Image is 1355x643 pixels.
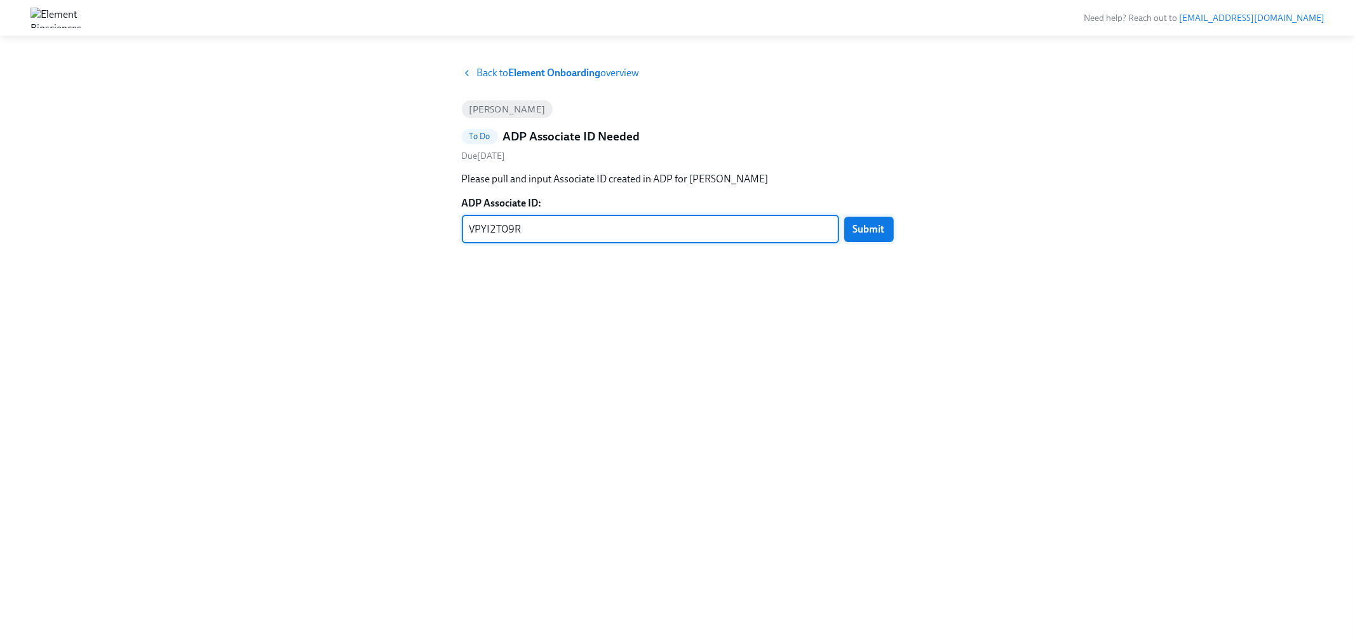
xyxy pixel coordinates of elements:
span: To Do [462,132,498,141]
p: Please pull and input Associate ID created in ADP for [PERSON_NAME] [462,172,894,186]
img: Element Biosciences [30,8,81,28]
span: [PERSON_NAME] [462,105,553,114]
a: Back toElement Onboardingoverview [462,66,894,80]
span: Back to overview [477,66,640,80]
label: ADP Associate ID: [462,196,894,210]
span: Need help? Reach out to [1084,13,1325,24]
strong: Element Onboarding [509,67,601,79]
button: Submit [844,217,894,242]
span: Wednesday, September 17th 2025, 9:00 am [462,151,506,161]
a: [EMAIL_ADDRESS][DOMAIN_NAME] [1179,13,1325,24]
textarea: VPYI2T09R [469,222,832,237]
h5: ADP Associate ID Needed [503,128,640,145]
span: Submit [853,223,885,236]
